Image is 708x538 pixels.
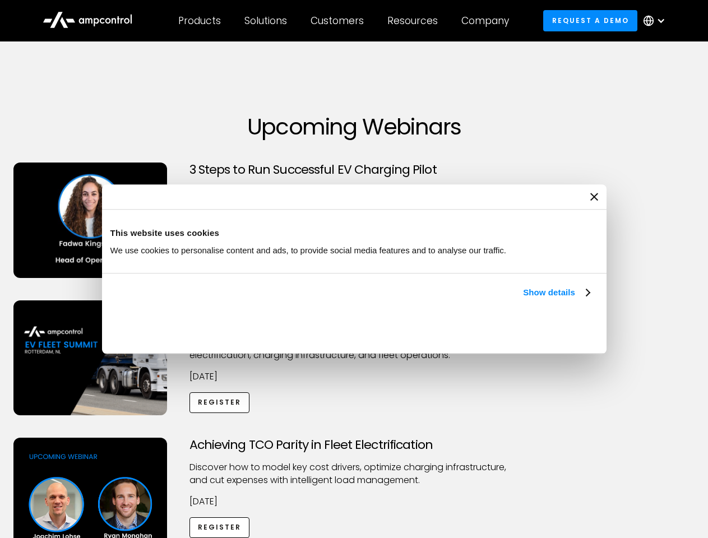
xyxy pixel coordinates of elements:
[461,15,509,27] div: Company
[311,15,364,27] div: Customers
[189,495,519,508] p: [DATE]
[189,461,519,486] p: Discover how to model key cost drivers, optimize charging infrastructure, and cut expenses with i...
[387,15,438,27] div: Resources
[178,15,221,27] div: Products
[13,113,695,140] h1: Upcoming Webinars
[244,15,287,27] div: Solutions
[110,226,598,240] div: This website uses cookies
[590,193,598,201] button: Close banner
[189,438,519,452] h3: Achieving TCO Parity in Fleet Electrification
[523,286,589,299] a: Show details
[189,370,519,383] p: [DATE]
[189,163,519,177] h3: 3 Steps to Run Successful EV Charging Pilot
[189,392,250,413] a: Register
[189,517,250,538] a: Register
[110,245,507,255] span: We use cookies to personalise content and ads, to provide social media features and to analyse ou...
[543,10,637,31] a: Request a demo
[433,312,594,345] button: Okay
